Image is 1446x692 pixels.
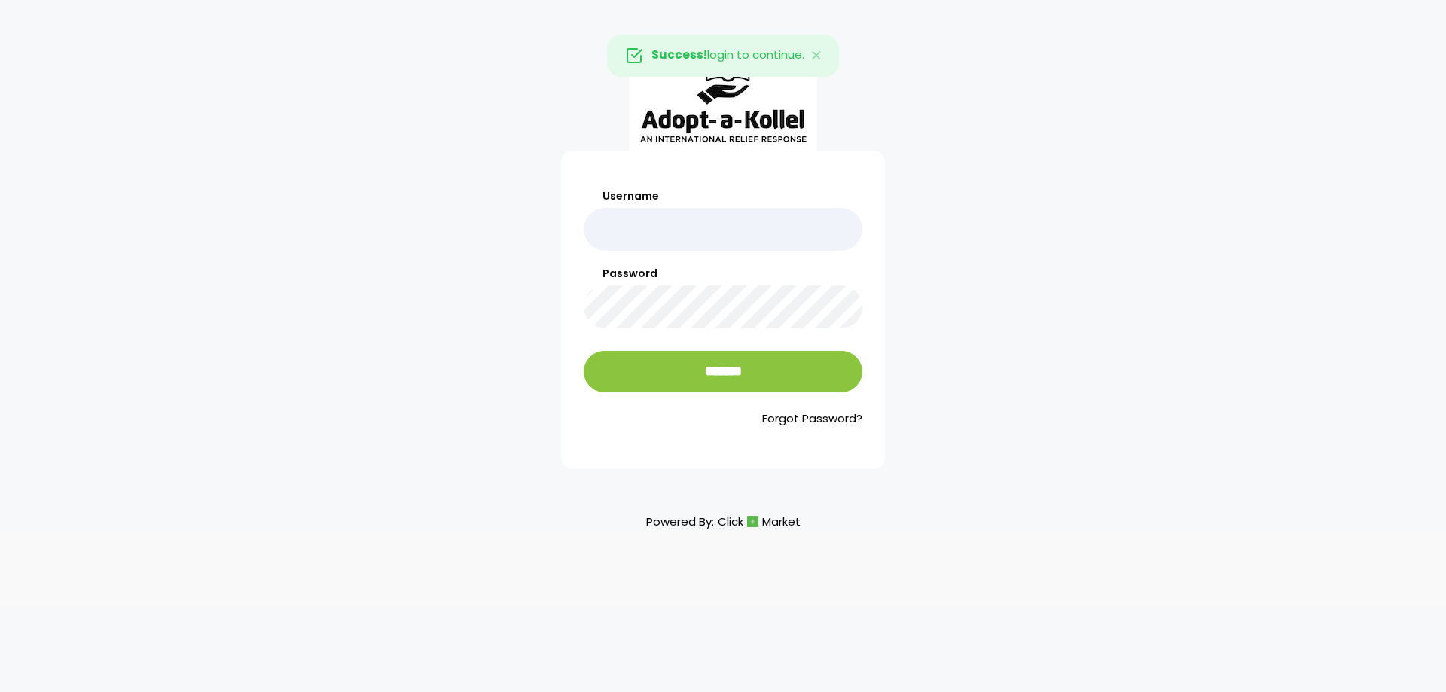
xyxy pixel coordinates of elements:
[646,511,801,532] p: Powered By:
[795,35,839,76] button: Close
[584,188,862,204] label: Username
[651,47,707,62] strong: Success!
[584,410,862,428] a: Forgot Password?
[842,221,860,239] keeper-lock: Open Keeper Popup
[607,35,839,77] div: login to continue.
[629,42,817,151] img: aak_logo_sm.jpeg
[584,266,862,282] label: Password
[747,516,758,527] img: cm_icon.png
[718,511,801,532] a: ClickMarket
